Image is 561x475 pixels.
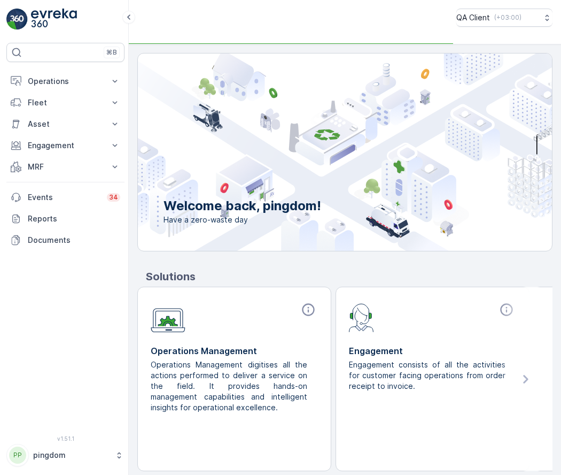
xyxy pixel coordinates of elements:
img: module-icon [349,302,374,332]
p: Operations [28,76,103,87]
p: Engagement consists of all the activities for customer facing operations from order receipt to in... [349,359,508,392]
button: Asset [6,113,124,135]
button: Fleet [6,92,124,113]
p: Fleet [28,97,103,108]
p: Welcome back, pingdom! [163,197,321,214]
p: Events [28,192,100,203]
p: pingdom [33,450,110,461]
span: Have a zero-waste day [163,214,321,225]
p: Engagement [28,140,103,151]
button: Engagement [6,135,124,156]
a: Reports [6,208,124,229]
p: MRF [28,162,103,172]
p: Documents [28,235,120,246]
p: QA Client [456,12,490,23]
button: QA Client(+03:00) [456,9,552,27]
p: Solutions [146,269,552,285]
button: Operations [6,71,124,92]
span: v 1.51.1 [6,435,124,442]
p: Operations Management digitises all the actions performed to deliver a service on the field. It p... [151,359,309,413]
a: Events34 [6,187,124,208]
img: logo_light-DOdMpM7g.png [31,9,77,30]
div: PP [9,447,26,464]
p: Engagement [349,344,516,357]
img: city illustration [90,53,552,251]
button: PPpingdom [6,444,124,466]
p: Operations Management [151,344,318,357]
p: Reports [28,213,120,224]
p: 34 [109,193,118,202]
img: logo [6,9,28,30]
img: module-icon [151,302,185,333]
p: ( +03:00 ) [494,13,521,22]
p: ⌘B [106,48,117,57]
button: MRF [6,156,124,178]
a: Documents [6,229,124,251]
p: Asset [28,119,103,129]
